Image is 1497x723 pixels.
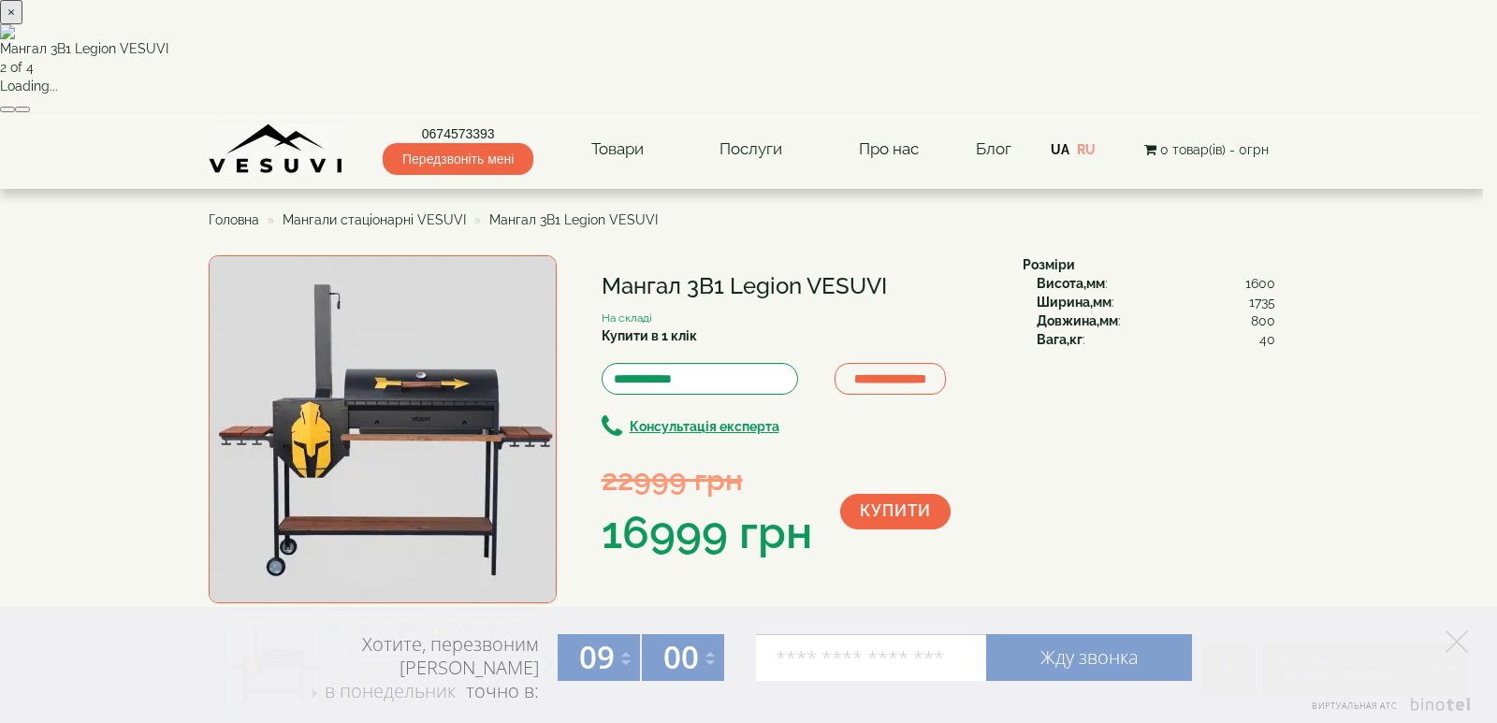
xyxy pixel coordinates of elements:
span: 0 товар(ів) - 0грн [1160,142,1269,157]
b: Висота,мм [1037,276,1105,291]
div: : [1037,311,1275,330]
b: Вага,кг [1037,332,1083,347]
b: Консультація експерта [630,419,779,434]
a: Виртуальная АТС [1301,698,1474,723]
a: Блог [976,139,1011,158]
span: 09 [579,636,615,678]
a: Товари [573,128,662,171]
button: Купити [840,494,951,529]
span: Мангал 3В1 Legion VESUVI [489,212,658,227]
div: : [1037,274,1275,293]
span: 800 [1251,311,1275,330]
img: Мангал 3В1 Legion VESUVI [209,255,557,603]
div: : [1037,330,1275,349]
button: 0 товар(ів) - 0грн [1139,139,1274,160]
a: UA [1051,142,1069,157]
img: Завод VESUVI [209,123,344,175]
a: Мангали стаціонарні VESUVI [283,212,466,227]
span: 1600 [1245,274,1275,293]
h1: Мангал 3В1 Legion VESUVI [602,274,995,298]
a: Про нас [840,128,937,171]
b: Довжина,мм [1037,313,1118,328]
button: Next (Right arrow key) [15,107,30,112]
div: : [1037,293,1275,311]
span: в понедельник [325,678,456,703]
small: На складі [602,311,652,325]
div: 22999 грн [602,458,812,500]
b: Розміри [1023,257,1075,272]
span: 00 [663,636,699,678]
div: 16999 грн [602,501,812,565]
span: Передзвоніть мені [383,143,533,175]
span: Виртуальная АТС [1312,700,1398,712]
b: Ширина,мм [1037,295,1112,310]
span: 1735 [1249,293,1275,311]
a: Жду звонка [986,634,1192,681]
label: Купити в 1 клік [602,326,697,345]
a: 0674573393 [383,124,533,143]
span: 40 [1259,330,1275,349]
div: Хотите, перезвоним [PERSON_NAME] точно в: [290,632,539,705]
a: Головна [209,212,259,227]
a: RU [1077,142,1096,157]
a: Послуги [701,128,801,171]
